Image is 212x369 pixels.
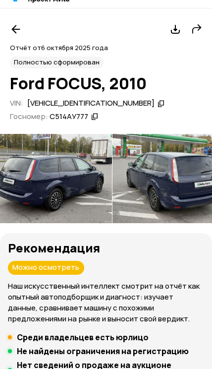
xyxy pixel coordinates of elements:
[27,98,155,109] div: [VEHICLE_IDENTIFICATION_NUMBER]
[10,57,104,68] div: Полностью сформирован
[8,281,204,324] p: Наш искусственный интеллект смотрит на отчёт как опытный автоподборщик и диагност: изучает данные...
[10,74,202,92] h1: Ford FOCUS, 2010
[8,241,204,255] h3: Рекомендация
[10,111,48,122] span: Госномер:
[17,332,149,342] h5: Среди владельцев есть юрлицо
[10,98,23,108] span: VIN :
[17,346,189,356] h5: Не найдены ограничения на регистрацию
[50,112,88,122] div: С514АУ777
[10,43,108,52] span: Отчёт от 6 октября 2025 года
[8,261,84,275] div: Можно осмотреть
